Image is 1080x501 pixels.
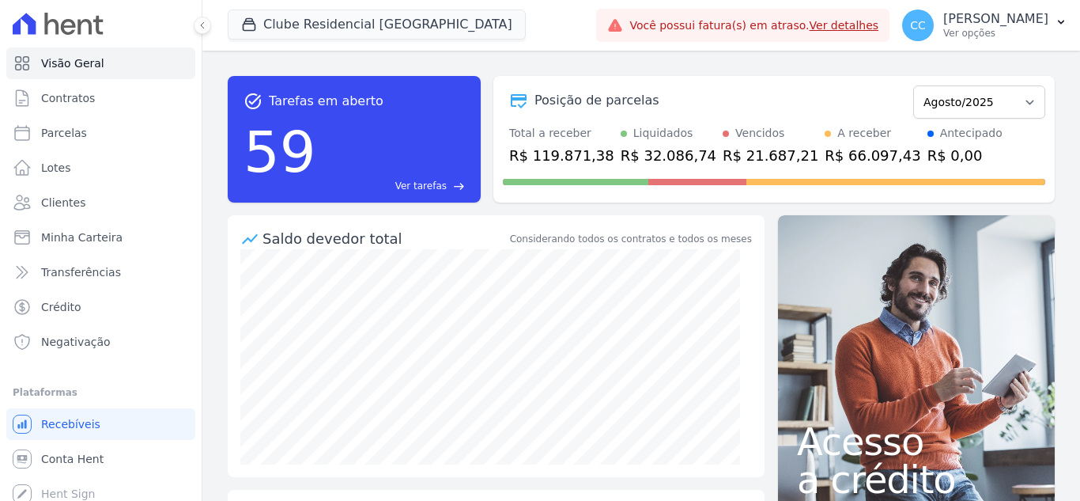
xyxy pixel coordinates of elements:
[41,125,87,141] span: Parcelas
[797,423,1036,461] span: Acesso
[41,334,111,350] span: Negativação
[629,17,878,34] span: Você possui fatura(s) em atraso.
[810,19,879,32] a: Ver detalhes
[6,443,195,475] a: Conta Hent
[943,11,1048,27] p: [PERSON_NAME]
[41,416,100,432] span: Recebíveis
[910,20,926,31] span: CC
[837,125,891,142] div: A receber
[927,145,1003,166] div: R$ 0,00
[6,256,195,288] a: Transferências
[41,299,81,315] span: Crédito
[6,82,195,114] a: Contratos
[6,408,195,440] a: Recebíveis
[244,111,316,193] div: 59
[41,55,104,71] span: Visão Geral
[889,3,1080,47] button: CC [PERSON_NAME] Ver opções
[13,383,189,402] div: Plataformas
[621,145,716,166] div: R$ 32.086,74
[735,125,784,142] div: Vencidos
[825,145,920,166] div: R$ 66.097,43
[723,145,818,166] div: R$ 21.687,21
[41,195,85,211] span: Clientes
[262,228,507,249] div: Saldo devedor total
[41,90,95,106] span: Contratos
[228,9,526,40] button: Clube Residencial [GEOGRAPHIC_DATA]
[269,92,383,111] span: Tarefas em aberto
[6,152,195,184] a: Lotes
[6,187,195,218] a: Clientes
[509,145,614,166] div: R$ 119.871,38
[395,179,447,193] span: Ver tarefas
[6,47,195,79] a: Visão Geral
[41,160,71,176] span: Lotes
[41,264,121,280] span: Transferências
[6,117,195,149] a: Parcelas
[633,125,693,142] div: Liquidados
[797,461,1036,499] span: a crédito
[940,125,1003,142] div: Antecipado
[943,27,1048,40] p: Ver opções
[6,326,195,358] a: Negativação
[453,180,465,192] span: east
[534,91,659,110] div: Posição de parcelas
[509,125,614,142] div: Total a receber
[41,451,104,467] span: Conta Hent
[6,222,195,253] a: Minha Carteira
[6,291,195,323] a: Crédito
[323,179,465,193] a: Ver tarefas east
[510,232,752,246] div: Considerando todos os contratos e todos os meses
[41,230,123,245] span: Minha Carteira
[244,92,262,111] span: task_alt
